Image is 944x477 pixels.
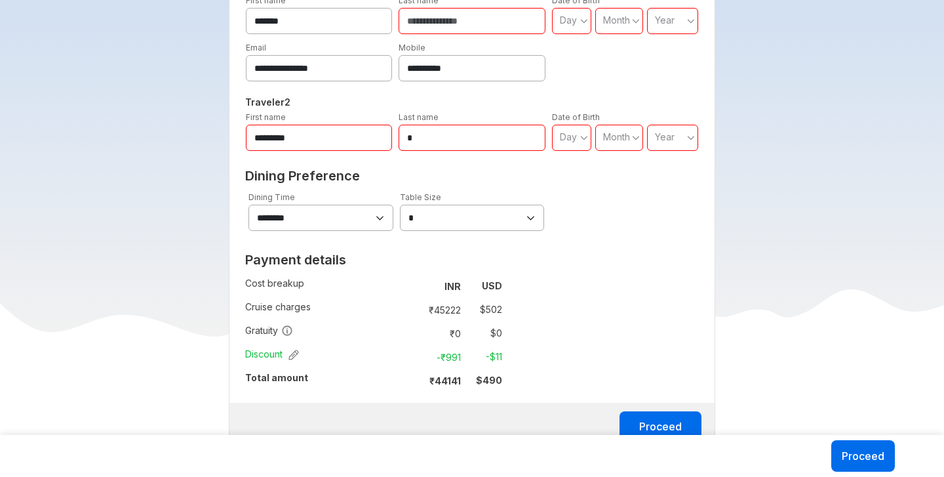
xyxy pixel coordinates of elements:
[245,298,405,321] td: Cruise charges
[560,14,577,26] span: Day
[619,411,701,443] button: Proceed
[632,131,640,144] svg: angle down
[245,274,405,298] td: Cost breakup
[580,14,588,28] svg: angle down
[405,298,411,321] td: :
[400,192,441,202] label: Table Size
[245,372,308,383] strong: Total amount
[245,348,299,361] span: Discount
[466,324,502,342] td: $ 0
[476,375,502,386] strong: $ 490
[245,252,502,268] h2: Payment details
[466,301,502,319] td: $ 502
[429,375,461,386] strong: ₹ 44141
[405,274,411,298] td: :
[405,345,411,369] td: :
[243,94,702,110] h5: Traveler 2
[246,112,286,122] label: First name
[687,14,695,28] svg: angle down
[482,280,502,291] strong: USD
[246,43,266,52] label: Email
[411,301,466,319] td: ₹ 45222
[411,324,466,342] td: ₹ 0
[560,131,577,142] span: Day
[399,112,439,122] label: Last name
[655,131,675,142] span: Year
[552,112,600,122] label: Date of Birth
[603,131,630,142] span: Month
[831,440,895,472] button: Proceed
[687,131,695,144] svg: angle down
[399,43,425,52] label: Mobile
[655,14,675,26] span: Year
[580,131,588,144] svg: angle down
[405,369,411,392] td: :
[466,348,502,366] td: -$ 11
[245,324,293,337] span: Gratuity
[411,348,466,366] td: -₹ 991
[603,14,630,26] span: Month
[632,14,640,28] svg: angle down
[405,321,411,345] td: :
[248,192,295,202] label: Dining Time
[444,281,461,292] strong: INR
[245,168,699,184] h2: Dining Preference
